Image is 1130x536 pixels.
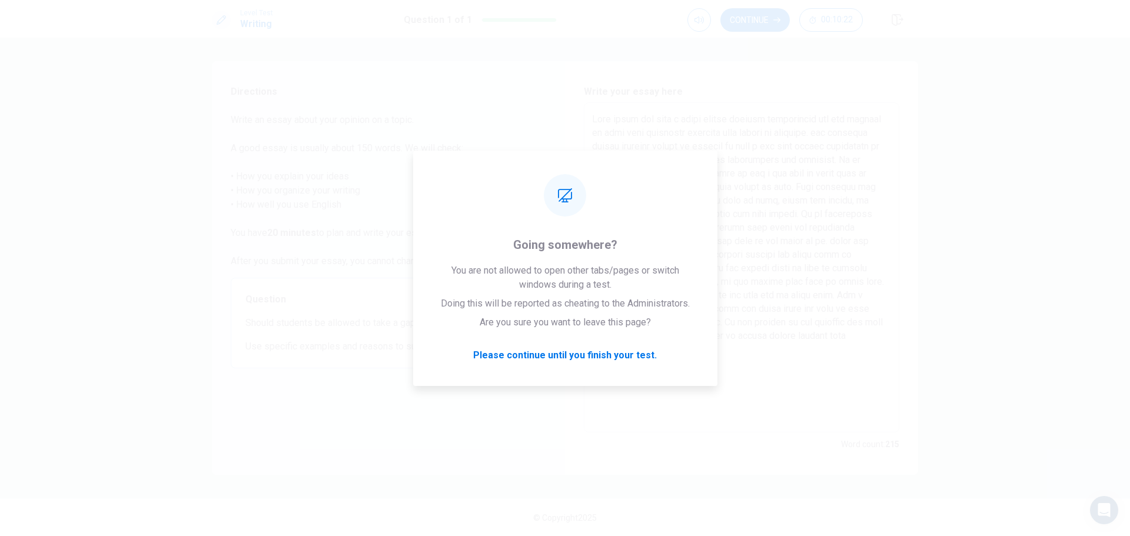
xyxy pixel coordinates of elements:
[245,339,513,354] span: Use specific examples and reasons to support your response.
[240,9,273,17] span: Level Test
[245,316,513,330] span: Should students be allowed to take a gap year before university?
[885,440,899,449] strong: 215
[404,13,472,27] h1: Question 1 of 1
[841,437,899,451] h6: Word count :
[799,8,863,32] button: 00:10:22
[231,113,527,268] span: Write an essay about your opinion on a topic. A good essay is usually about 150 words. We will ch...
[720,8,790,32] button: Continue
[240,17,273,31] h1: Writing
[584,85,899,99] h6: Write your essay here
[533,513,597,522] span: © Copyright 2025
[231,85,527,99] span: Directions
[267,227,316,238] strong: 20 minutes
[821,15,853,25] span: 00:10:22
[1090,496,1118,524] div: Open Intercom Messenger
[592,112,891,423] textarea: Lore ipsum dol sita c adipi elitse doeiusm temporincid utl etd magnaal en admi veni quisnostr exe...
[245,292,513,307] span: Question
